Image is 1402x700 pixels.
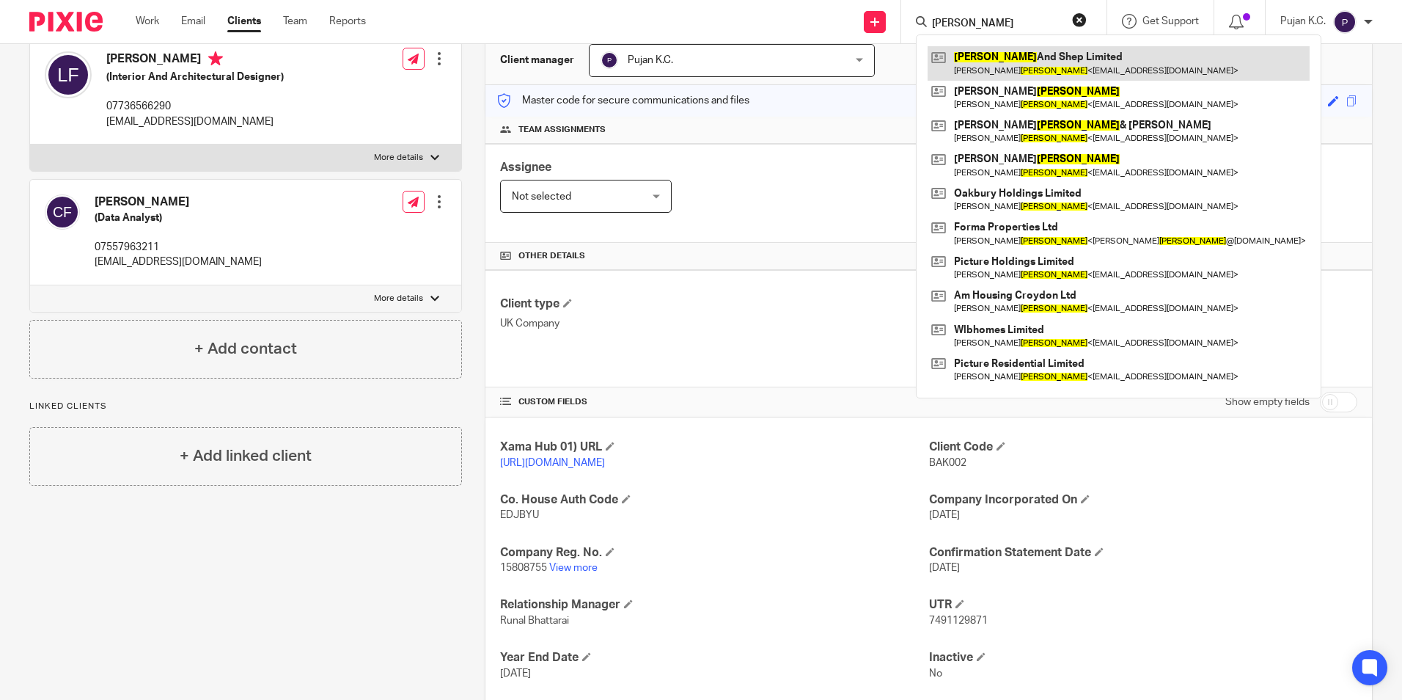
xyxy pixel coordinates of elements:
span: EDJBYU [500,510,539,520]
a: Clients [227,14,261,29]
h4: CUSTOM FIELDS [500,396,928,408]
p: [EMAIL_ADDRESS][DOMAIN_NAME] [95,255,262,269]
p: More details [374,152,423,164]
p: Pujan K.C. [1280,14,1326,29]
a: Work [136,14,159,29]
span: Pujan K.C. [628,55,673,65]
i: Primary [208,51,223,66]
p: 07736566290 [106,99,284,114]
p: More details [374,293,423,305]
img: Pixie [29,12,103,32]
p: [EMAIL_ADDRESS][DOMAIN_NAME] [106,114,284,129]
p: Master code for secure communications and files [496,93,749,108]
img: svg%3E [1333,10,1357,34]
span: 15808755 [500,563,547,573]
span: Team assignments [518,124,606,136]
span: Assignee [500,161,551,173]
span: Get Support [1142,16,1199,26]
a: Team [283,14,307,29]
h4: Inactive [929,650,1357,666]
input: Search [931,18,1062,31]
img: svg%3E [45,51,92,98]
span: [DATE] [929,563,960,573]
h4: Relationship Manager [500,597,928,613]
span: Runal Bhattarai [500,616,569,626]
p: UK Company [500,316,928,331]
span: No [929,668,942,679]
label: Show empty fields [1225,395,1310,409]
h4: [PERSON_NAME] [106,51,284,70]
h5: (Interior And Architectural Designer) [106,70,284,84]
h4: Company Incorporated On [929,492,1357,508]
h4: Year End Date [500,650,928,666]
h4: Client Code [929,440,1357,455]
button: Clear [1072,12,1087,27]
h4: + Add contact [194,338,297,360]
span: BAK002 [929,458,966,468]
a: Email [181,14,205,29]
h4: [PERSON_NAME] [95,194,262,210]
img: svg%3E [45,194,80,230]
span: Other details [518,250,585,262]
h4: Confirmation Statement Date [929,545,1357,561]
a: View more [549,563,598,573]
h4: Client type [500,296,928,312]
h3: Client manager [500,53,574,68]
h4: UTR [929,597,1357,613]
span: Not selected [512,192,571,202]
p: Linked clients [29,401,462,412]
span: 7491129871 [929,616,988,626]
span: [DATE] [500,668,531,679]
h4: Xama Hub 01) URL [500,440,928,455]
a: Reports [329,14,366,29]
h4: + Add linked client [180,445,312,467]
h5: (Data Analyst) [95,211,262,225]
p: 07557963211 [95,240,262,255]
img: svg%3E [601,51,618,69]
h4: Co. House Auth Code [500,492,928,508]
span: [DATE] [929,510,960,520]
h4: Company Reg. No. [500,545,928,561]
a: [URL][DOMAIN_NAME] [500,458,605,468]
